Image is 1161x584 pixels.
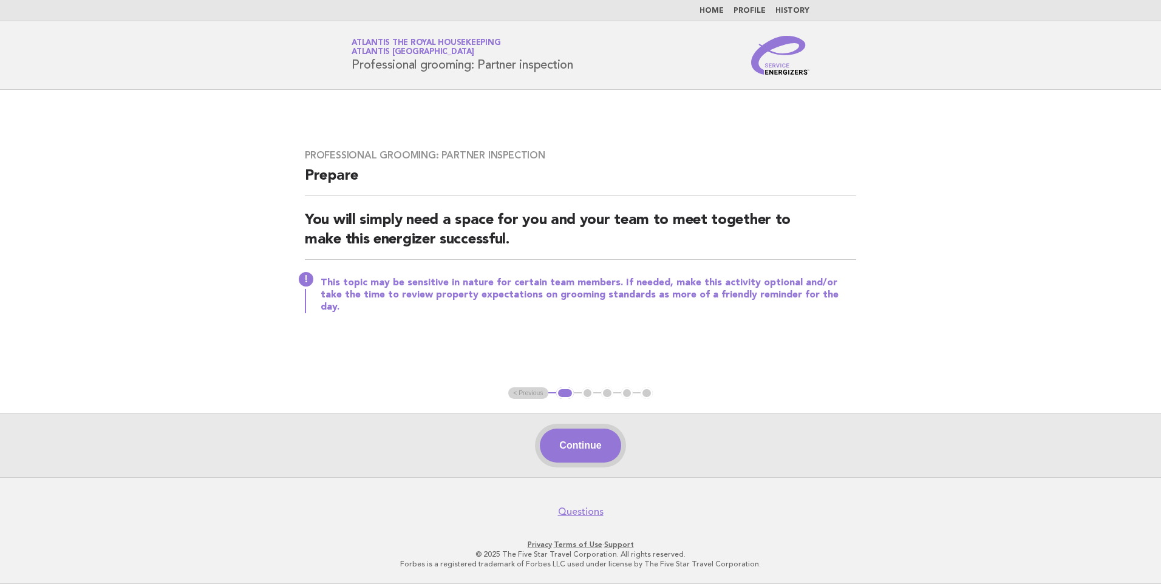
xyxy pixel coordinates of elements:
[305,211,856,260] h2: You will simply need a space for you and your team to meet together to make this energizer succes...
[209,540,952,549] p: · ·
[321,277,856,313] p: This topic may be sensitive in nature for certain team members. If needed, make this activity opt...
[775,7,809,15] a: History
[209,549,952,559] p: © 2025 The Five Star Travel Corporation. All rights reserved.
[734,7,766,15] a: Profile
[556,387,574,399] button: 1
[209,559,952,569] p: Forbes is a registered trademark of Forbes LLC used under license by The Five Star Travel Corpora...
[751,36,809,75] img: Service Energizers
[558,506,604,518] a: Questions
[352,39,500,56] a: Atlantis the Royal HousekeepingAtlantis [GEOGRAPHIC_DATA]
[700,7,724,15] a: Home
[604,540,634,549] a: Support
[352,49,474,56] span: Atlantis [GEOGRAPHIC_DATA]
[305,149,856,161] h3: Professional grooming: Partner inspection
[540,429,621,463] button: Continue
[352,39,573,71] h1: Professional grooming: Partner inspection
[554,540,602,549] a: Terms of Use
[305,166,856,196] h2: Prepare
[528,540,552,549] a: Privacy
